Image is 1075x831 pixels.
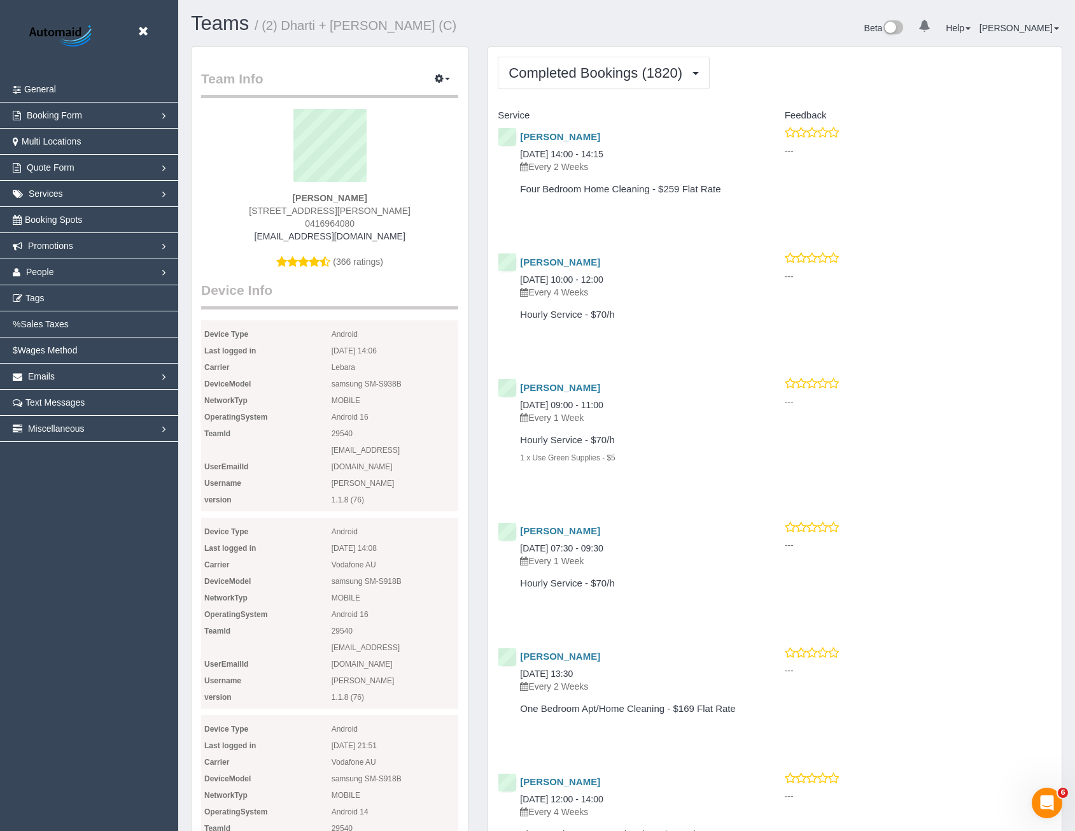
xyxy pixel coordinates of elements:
[509,65,689,81] span: Completed Bookings (1820)
[204,676,241,685] b: Username
[785,395,1052,408] p: ---
[498,110,765,121] h4: Service
[25,215,82,225] span: Booking Spots
[27,110,82,120] span: Booking Form
[1058,788,1068,798] span: 6
[520,680,746,693] p: Every 2 Weeks
[204,577,251,586] b: DeviceModel
[332,557,459,573] span: Vodafone AU
[520,309,746,320] h4: Hourly Service - $70/h
[520,651,600,662] a: [PERSON_NAME]
[332,771,459,787] span: samsung SM-S918B
[520,382,600,393] a: [PERSON_NAME]
[332,754,459,771] span: Vodafone AU
[520,257,600,267] a: [PERSON_NAME]
[332,475,459,492] span: [PERSON_NAME]
[204,758,229,767] b: Carrier
[882,20,903,37] img: New interface
[332,721,459,737] span: Android
[22,136,81,146] span: Multi Locations
[204,479,241,488] b: Username
[29,188,63,199] span: Services
[520,453,615,462] small: 1 x Use Green Supplies - $5
[785,539,1052,551] p: ---
[305,218,355,229] span: 0416964080
[24,84,56,94] span: General
[255,231,405,241] a: [EMAIL_ADDRESS][DOMAIN_NAME]
[520,776,600,787] a: [PERSON_NAME]
[204,346,256,355] b: Last logged in
[785,664,1052,677] p: ---
[22,22,102,51] img: Automaid Logo
[980,23,1059,33] a: [PERSON_NAME]
[28,371,55,381] span: Emails
[255,18,456,32] small: / (2) Dharti + [PERSON_NAME] (C)
[25,293,45,303] span: Tags
[520,131,600,142] a: [PERSON_NAME]
[520,435,746,446] h4: Hourly Service - $70/h
[28,423,85,434] span: Miscellaneous
[520,669,573,679] a: [DATE] 13:30
[204,807,267,816] b: OperatingSystem
[191,12,249,34] a: Teams
[520,400,603,410] a: [DATE] 09:00 - 11:00
[520,806,746,818] p: Every 4 Weeks
[785,145,1052,157] p: ---
[332,359,459,376] span: Lebara
[332,376,459,392] span: samsung SM-S938B
[28,241,73,251] span: Promotions
[204,560,229,569] b: Carrier
[520,555,746,567] p: Every 1 Week
[785,790,1052,802] p: ---
[864,23,904,33] a: Beta
[520,794,603,804] a: [DATE] 12:00 - 14:00
[204,462,248,471] b: UserEmailId
[785,270,1052,283] p: ---
[204,660,248,669] b: UserEmailId
[27,162,74,173] span: Quote Form
[201,69,458,98] legend: Team Info
[332,672,459,689] span: [PERSON_NAME]
[332,573,459,590] span: samsung SM-S918B
[520,149,603,159] a: [DATE] 14:00 - 14:15
[332,737,459,754] span: [DATE] 21:51
[1032,788,1062,818] iframe: Intercom live chat
[204,363,229,372] b: Carrier
[520,578,746,589] h4: Hourly Service - $70/h
[204,774,251,783] b: DeviceModel
[520,704,746,714] h4: One Bedroom Apt/Home Cleaning - $169 Flat Rate
[785,110,1052,121] h4: Feedback
[332,623,459,639] span: 29540
[204,741,256,750] b: Last logged in
[204,380,251,388] b: DeviceModel
[204,693,232,702] b: version
[332,540,459,557] span: [DATE] 14:08
[332,804,459,820] span: Android 14
[204,495,232,504] b: version
[520,286,746,299] p: Every 4 Weeks
[520,543,603,553] a: [DATE] 07:30 - 09:30
[204,610,267,619] b: OperatingSystem
[332,689,459,706] span: 1.1.8 (76)
[520,525,600,536] a: [PERSON_NAME]
[332,392,459,409] span: MOBILE
[18,345,78,355] span: Wages Method
[332,606,459,623] span: Android 16
[520,184,746,195] h4: Four Bedroom Home Cleaning - $259 Flat Rate
[204,429,230,438] b: TeamId
[204,330,248,339] b: Device Type
[204,544,256,553] b: Last logged in
[332,590,459,606] span: MOBILE
[332,787,459,804] span: MOBILE
[201,109,458,281] div: (366 ratings)
[332,409,459,425] span: Android 16
[332,343,459,359] span: [DATE] 14:06
[204,627,230,636] b: TeamId
[204,791,248,800] b: NetworkTyp
[204,396,248,405] b: NetworkTyp
[25,397,85,408] span: Text Messages
[204,725,248,734] b: Device Type
[332,492,459,508] span: 1.1.8 (76)
[292,193,367,203] strong: [PERSON_NAME]
[946,23,971,33] a: Help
